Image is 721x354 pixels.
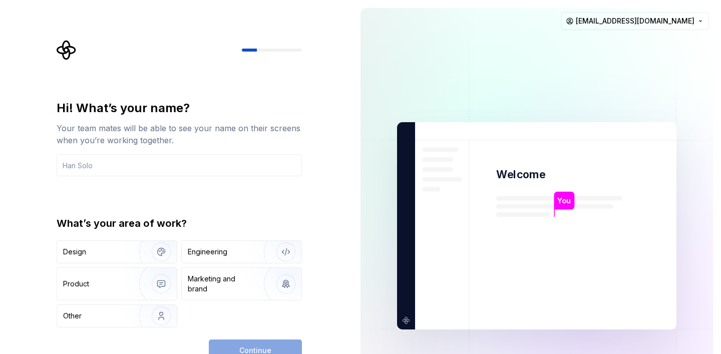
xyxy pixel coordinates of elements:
[57,216,302,230] div: What’s your area of work?
[188,274,255,294] div: Marketing and brand
[57,154,302,176] input: Han Solo
[576,16,694,26] span: [EMAIL_ADDRESS][DOMAIN_NAME]
[57,40,77,60] svg: Supernova Logo
[557,195,571,206] p: You
[57,122,302,146] div: Your team mates will be able to see your name on their screens when you’re working together.
[188,247,227,257] div: Engineering
[63,311,82,321] div: Other
[561,12,709,30] button: [EMAIL_ADDRESS][DOMAIN_NAME]
[63,279,89,289] div: Product
[57,100,302,116] div: Hi! What’s your name?
[63,247,86,257] div: Design
[496,167,545,182] p: Welcome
